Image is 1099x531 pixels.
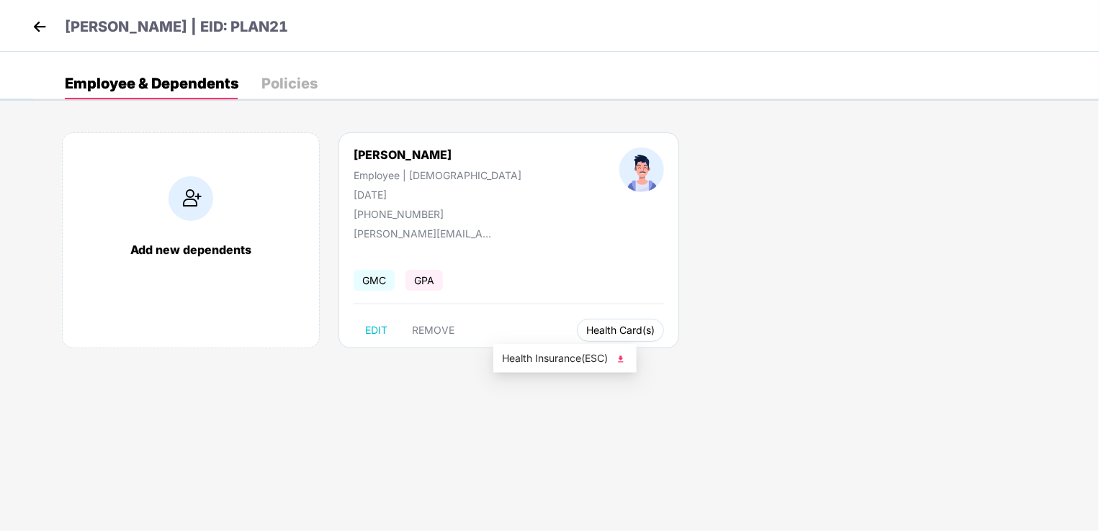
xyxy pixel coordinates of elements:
[169,176,213,221] img: addIcon
[614,352,628,366] img: svg+xml;base64,PHN2ZyB4bWxucz0iaHR0cDovL3d3dy53My5vcmcvMjAwMC9zdmciIHhtbG5zOnhsaW5rPSJodHRwOi8vd3...
[619,147,664,192] img: profileImage
[400,319,466,342] button: REMOVE
[586,327,655,334] span: Health Card(s)
[577,319,664,342] button: Health Card(s)
[65,16,288,38] p: [PERSON_NAME] | EID: PLAN21
[354,147,521,162] div: [PERSON_NAME]
[354,208,521,220] div: [PHONE_NUMBER]
[354,169,521,181] div: Employee | [DEMOGRAPHIC_DATA]
[502,350,628,366] span: Health Insurance(ESC)
[354,227,498,240] div: [PERSON_NAME][EMAIL_ADDRESS][PERSON_NAME][DOMAIN_NAME]
[365,324,387,336] span: EDIT
[405,270,443,291] span: GPA
[29,16,50,37] img: back
[354,319,399,342] button: EDIT
[412,324,454,336] span: REMOVE
[354,270,395,291] span: GMC
[77,242,305,257] div: Add new dependents
[65,76,238,91] div: Employee & Dependents
[354,189,521,201] div: [DATE]
[261,76,318,91] div: Policies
